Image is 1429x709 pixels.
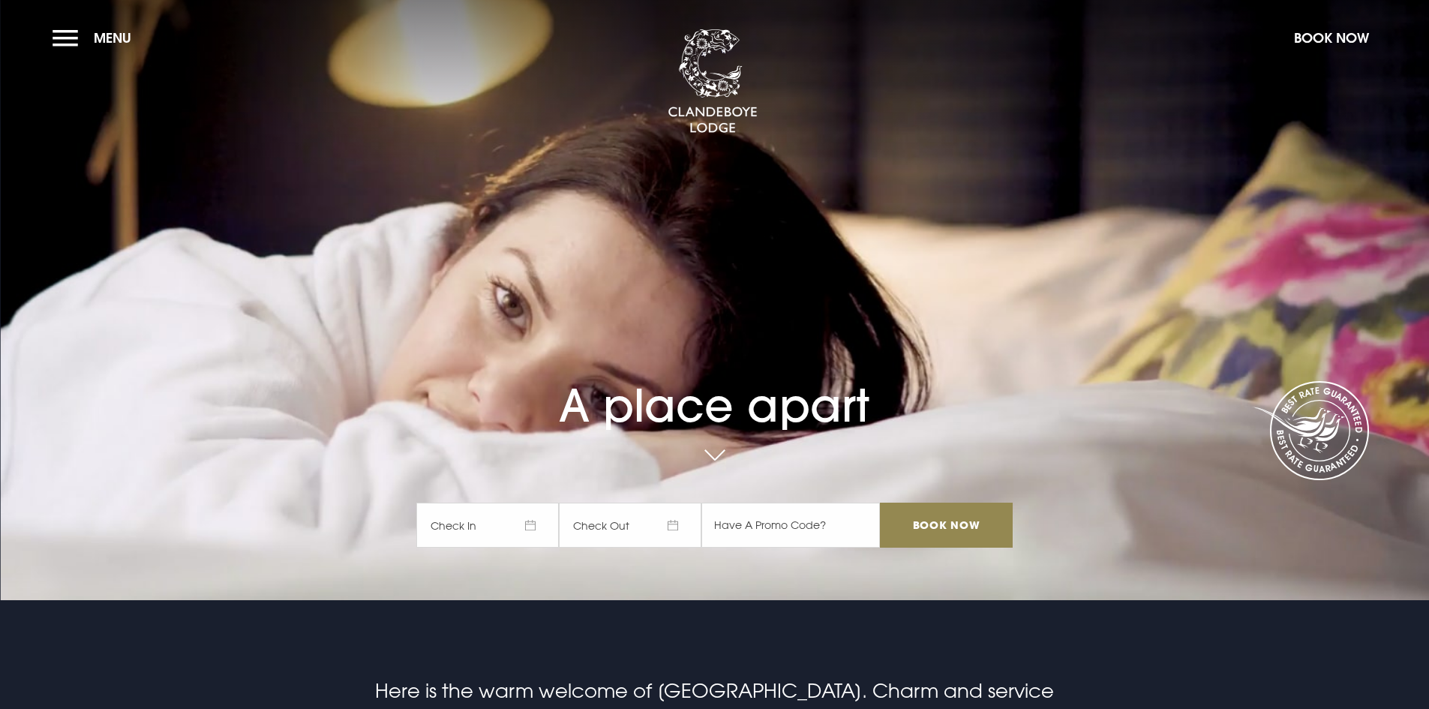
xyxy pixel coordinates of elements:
img: Clandeboye Lodge [668,29,758,134]
h1: A place apart [416,335,1012,432]
input: Have A Promo Code? [701,503,880,548]
button: Menu [53,22,139,54]
input: Book Now [880,503,1012,548]
span: Menu [94,29,131,47]
span: Check Out [559,503,701,548]
span: Check In [416,503,559,548]
button: Book Now [1286,22,1376,54]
